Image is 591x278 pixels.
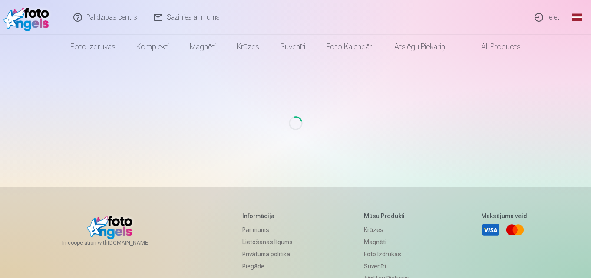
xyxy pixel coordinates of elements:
a: Visa [481,220,500,239]
a: Par mums [242,224,293,236]
a: Lietošanas līgums [242,236,293,248]
a: All products [457,35,531,59]
a: Krūzes [226,35,270,59]
h5: Maksājuma veidi [481,212,529,220]
a: Suvenīri [270,35,316,59]
a: Atslēgu piekariņi [384,35,457,59]
a: Piegāde [242,260,293,272]
a: Privātuma politika [242,248,293,260]
a: Magnēti [364,236,409,248]
h5: Mūsu produkti [364,212,409,220]
a: [DOMAIN_NAME] [108,239,171,246]
h5: Informācija [242,212,293,220]
a: Suvenīri [364,260,409,272]
a: Foto kalendāri [316,35,384,59]
a: Magnēti [179,35,226,59]
a: Krūzes [364,224,409,236]
a: Mastercard [505,220,525,239]
a: Foto izdrukas [60,35,126,59]
a: Komplekti [126,35,179,59]
a: Foto izdrukas [364,248,409,260]
img: /fa1 [3,3,53,31]
span: In cooperation with [62,239,171,246]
